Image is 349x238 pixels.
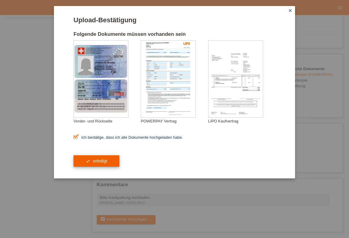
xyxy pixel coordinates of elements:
a: close [286,8,294,14]
i: check [86,159,90,163]
span: erledigt [93,159,107,163]
div: Vorder- und Rückseite [74,119,141,123]
i: close [288,8,293,13]
img: upload_document_confirmation_type_receipt_generic.png [209,41,263,117]
label: Ich bestätige, dass ich alle Dokumente hochgeladen habe. [74,135,183,140]
button: check erledigt [74,155,119,167]
div: [PERSON_NAME] [95,61,125,64]
img: upload_document_confirmation_type_id_swiss_empty.png [74,41,128,117]
div: [PERSON_NAME] [PERSON_NAME] [95,66,125,70]
img: 39073_print.png [181,42,190,47]
img: upload_document_confirmation_type_contract_kkg_whitelabel.png [141,41,195,117]
div: POWERPAY Vertrag [141,119,208,123]
h2: Folgende Dokumente müssen vorhanden sein [74,31,275,40]
img: swiss_id_photo_female.png [78,56,94,75]
div: LIPO Kaufvertrag [208,119,275,123]
h1: Upload-Bestätigung [74,16,275,24]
